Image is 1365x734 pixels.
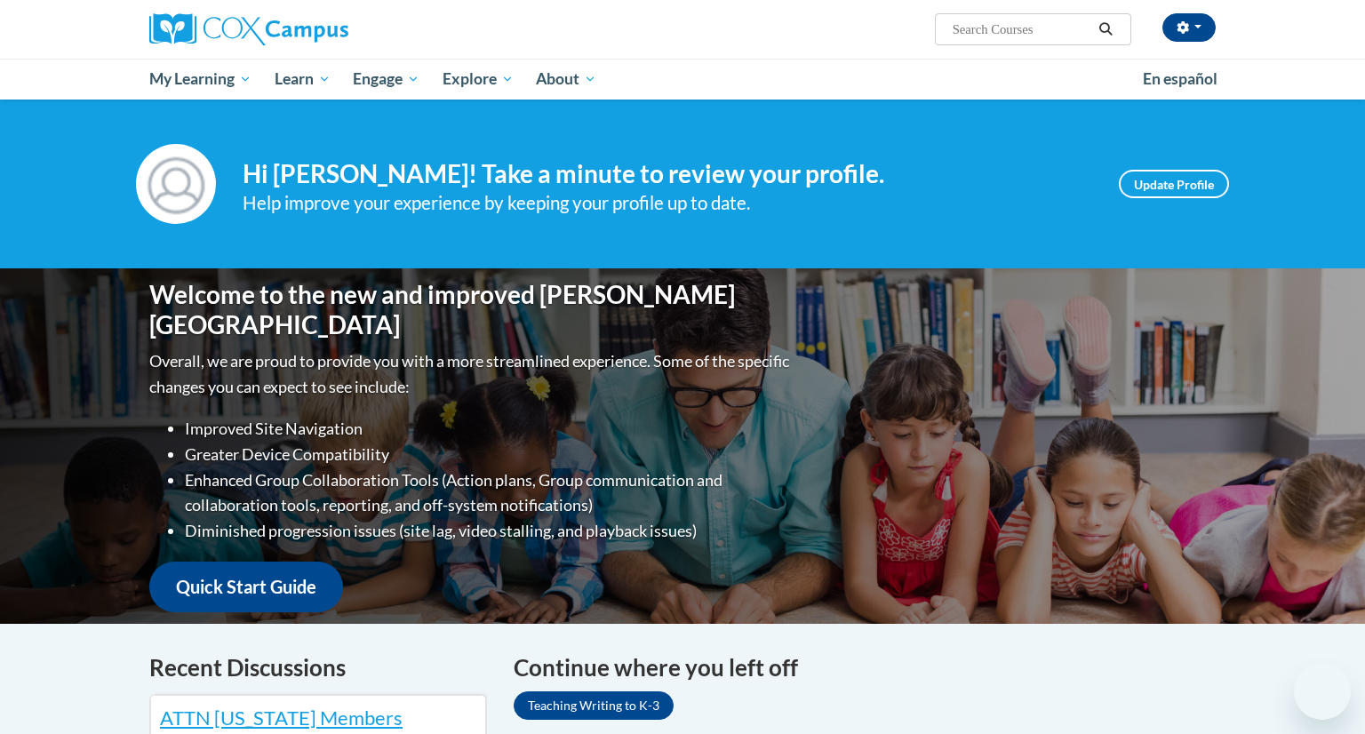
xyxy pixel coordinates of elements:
[123,59,1242,100] div: Main menu
[138,59,263,100] a: My Learning
[431,59,525,100] a: Explore
[443,68,514,90] span: Explore
[185,442,794,467] li: Greater Device Compatibility
[149,13,348,45] img: Cox Campus
[341,59,431,100] a: Engage
[263,59,342,100] a: Learn
[185,416,794,442] li: Improved Site Navigation
[149,68,251,90] span: My Learning
[514,650,1216,685] h4: Continue where you left off
[525,59,609,100] a: About
[951,19,1093,40] input: Search Courses
[149,562,343,612] a: Quick Start Guide
[1131,60,1229,98] a: En español
[160,706,403,730] a: ATTN [US_STATE] Members
[275,68,331,90] span: Learn
[536,68,596,90] span: About
[243,188,1092,218] div: Help improve your experience by keeping your profile up to date.
[185,467,794,519] li: Enhanced Group Collaboration Tools (Action plans, Group communication and collaboration tools, re...
[243,159,1092,189] h4: Hi [PERSON_NAME]! Take a minute to review your profile.
[149,650,487,685] h4: Recent Discussions
[1143,69,1217,88] span: En español
[1162,13,1216,42] button: Account Settings
[149,13,487,45] a: Cox Campus
[1294,663,1351,720] iframe: Button to launch messaging window
[1119,170,1229,198] a: Update Profile
[1093,19,1120,40] button: Search
[149,280,794,339] h1: Welcome to the new and improved [PERSON_NAME][GEOGRAPHIC_DATA]
[353,68,419,90] span: Engage
[185,518,794,544] li: Diminished progression issues (site lag, video stalling, and playback issues)
[1098,23,1114,36] i: 
[149,348,794,400] p: Overall, we are proud to provide you with a more streamlined experience. Some of the specific cha...
[514,691,674,720] a: Teaching Writing to K-3
[136,144,216,224] img: Profile Image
